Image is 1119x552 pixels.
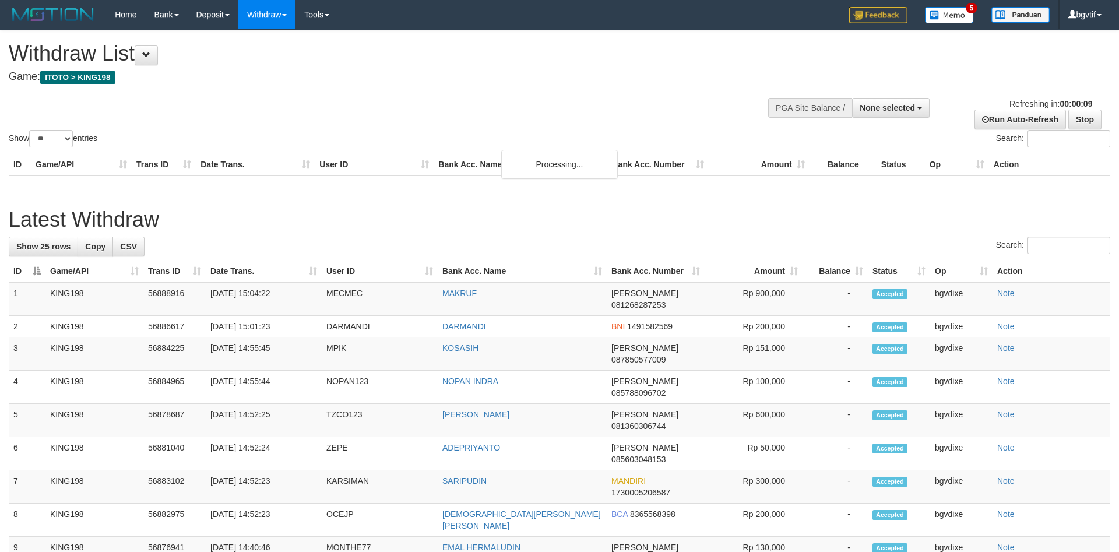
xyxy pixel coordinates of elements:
[442,322,486,331] a: DARMANDI
[112,237,145,256] a: CSV
[860,103,915,112] span: None selected
[9,71,734,83] h4: Game:
[803,470,868,504] td: -
[611,543,678,552] span: [PERSON_NAME]
[872,289,907,299] span: Accepted
[877,154,925,175] th: Status
[45,316,143,337] td: KING198
[322,437,438,470] td: ZEPE
[705,261,803,282] th: Amount: activate to sort column ascending
[143,316,206,337] td: 56886617
[29,130,73,147] select: Showentries
[991,7,1050,23] img: panduan.png
[322,261,438,282] th: User ID: activate to sort column ascending
[611,322,625,331] span: BNI
[9,337,45,371] td: 3
[9,261,45,282] th: ID: activate to sort column descending
[868,261,930,282] th: Status: activate to sort column ascending
[206,504,322,537] td: [DATE] 14:52:23
[974,110,1066,129] a: Run Auto-Refresh
[206,404,322,437] td: [DATE] 14:52:25
[611,289,678,298] span: [PERSON_NAME]
[925,7,974,23] img: Button%20Memo.svg
[45,282,143,316] td: KING198
[872,377,907,387] span: Accepted
[31,154,132,175] th: Game/API
[803,282,868,316] td: -
[9,42,734,65] h1: Withdraw List
[611,300,666,310] span: Copy 081268287253 to clipboard
[45,437,143,470] td: KING198
[607,261,705,282] th: Bank Acc. Number: activate to sort column ascending
[120,242,137,251] span: CSV
[9,504,45,537] td: 8
[705,404,803,437] td: Rp 600,000
[803,316,868,337] td: -
[9,316,45,337] td: 2
[930,371,993,404] td: bgvdixe
[434,154,607,175] th: Bank Acc. Name
[9,6,97,23] img: MOTION_logo.png
[442,289,477,298] a: MAKRUF
[143,371,206,404] td: 56884965
[705,337,803,371] td: Rp 151,000
[45,404,143,437] td: KING198
[803,437,868,470] td: -
[143,282,206,316] td: 56888916
[1009,99,1092,108] span: Refreshing in:
[611,343,678,353] span: [PERSON_NAME]
[442,476,487,486] a: SARIPUDIN
[705,371,803,404] td: Rp 100,000
[322,316,438,337] td: DARMANDI
[322,337,438,371] td: MPIK
[442,377,498,386] a: NOPAN INDRA
[930,437,993,470] td: bgvdixe
[78,237,113,256] a: Copy
[85,242,105,251] span: Copy
[611,509,628,519] span: BCA
[997,289,1015,298] a: Note
[872,344,907,354] span: Accepted
[442,343,478,353] a: KOSASIH
[143,261,206,282] th: Trans ID: activate to sort column ascending
[45,470,143,504] td: KING198
[709,154,810,175] th: Amount
[627,322,673,331] span: Copy 1491582569 to clipboard
[872,410,907,420] span: Accepted
[322,470,438,504] td: KARSIMAN
[143,404,206,437] td: 56878687
[872,477,907,487] span: Accepted
[997,543,1015,552] a: Note
[996,130,1110,147] label: Search:
[849,7,907,23] img: Feedback.jpg
[501,150,618,179] div: Processing...
[611,388,666,398] span: Copy 085788096702 to clipboard
[442,410,509,419] a: [PERSON_NAME]
[803,261,868,282] th: Balance: activate to sort column ascending
[9,130,97,147] label: Show entries
[930,337,993,371] td: bgvdixe
[705,437,803,470] td: Rp 50,000
[1060,99,1092,108] strong: 00:00:09
[705,470,803,504] td: Rp 300,000
[611,455,666,464] span: Copy 085603048153 to clipboard
[852,98,930,118] button: None selected
[611,476,646,486] span: MANDIRI
[9,154,31,175] th: ID
[930,470,993,504] td: bgvdixe
[611,355,666,364] span: Copy 087850577009 to clipboard
[997,377,1015,386] a: Note
[997,509,1015,519] a: Note
[206,437,322,470] td: [DATE] 14:52:24
[322,504,438,537] td: OCEJP
[442,509,601,530] a: [DEMOGRAPHIC_DATA][PERSON_NAME] [PERSON_NAME]
[803,504,868,537] td: -
[705,316,803,337] td: Rp 200,000
[9,437,45,470] td: 6
[322,371,438,404] td: NOPAN123
[996,237,1110,254] label: Search:
[930,504,993,537] td: bgvdixe
[930,404,993,437] td: bgvdixe
[611,443,678,452] span: [PERSON_NAME]
[196,154,315,175] th: Date Trans.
